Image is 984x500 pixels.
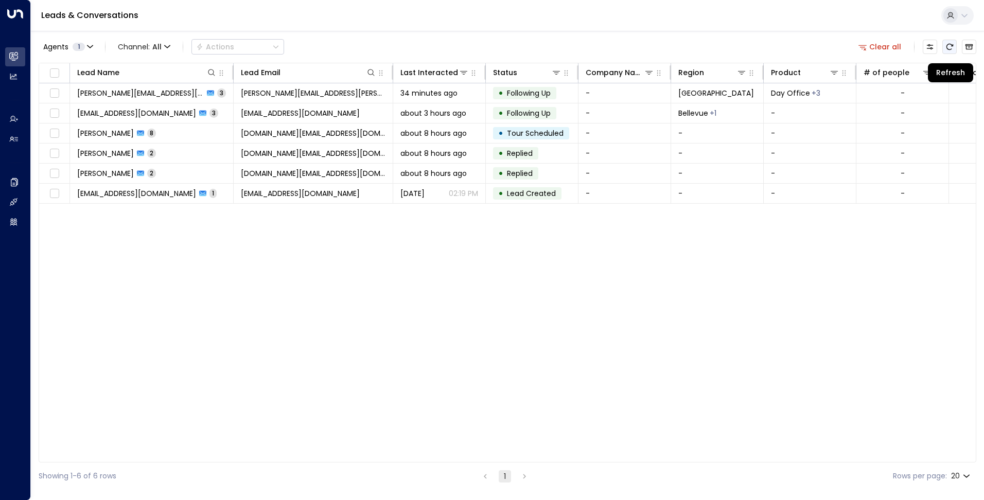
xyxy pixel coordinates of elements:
div: Last Interacted [400,66,469,79]
span: Toggle select row [48,107,61,120]
span: 1 [209,189,217,198]
button: Clear all [854,40,906,54]
span: 3 [209,109,218,117]
span: testing.regus@yahoo.com [77,108,196,118]
span: Following Up [507,88,551,98]
span: Toggle select row [48,187,61,200]
span: Daniela Guimarães [77,148,134,158]
div: Region [678,66,704,79]
div: • [498,165,503,182]
p: 02:19 PM [449,188,478,199]
div: Actions [196,42,234,51]
span: Day Office [771,88,810,98]
td: - [578,123,671,143]
div: Refresh [928,63,973,82]
span: 34 minutes ago [400,88,458,98]
button: Actions [191,39,284,55]
span: about 8 hours ago [400,128,467,138]
div: Long Term Office,Short Term Office,Workstation [812,88,820,98]
div: • [498,145,503,162]
span: Agents [43,43,68,50]
td: - [764,103,856,123]
span: danielamirraguimaraes.prof@gmail.com [241,168,385,178]
nav: pagination navigation [479,470,531,483]
span: Toggle select all [48,67,61,80]
div: - [901,128,905,138]
span: 2 [147,149,156,157]
span: libby.dolly@yahoo.com [77,88,204,98]
div: Status [493,66,561,79]
span: about 8 hours ago [400,148,467,158]
button: page 1 [499,470,511,483]
span: about 3 hours ago [400,108,466,118]
div: - [901,188,905,199]
div: Last Interacted [400,66,458,79]
span: Toggle select row [48,127,61,140]
span: Yesterday [400,188,425,199]
div: Region [678,66,747,79]
td: - [578,164,671,183]
td: - [671,144,764,163]
td: - [671,123,764,143]
div: Lead Name [77,66,119,79]
div: Button group with a nested menu [191,39,284,55]
div: Company Name [586,66,644,79]
div: Company Name [586,66,654,79]
label: Rows per page: [893,471,947,481]
td: - [671,164,764,183]
button: Channel:All [114,40,174,54]
div: Lead Email [241,66,280,79]
span: danielamirraguimaraes.prof@gmail.com [241,148,385,158]
span: Following Up [507,108,551,118]
div: 20 [951,469,972,484]
span: 3 [217,88,226,97]
td: - [578,184,671,203]
span: Bellevue [678,108,708,118]
td: - [764,184,856,203]
span: about 8 hours ago [400,168,467,178]
a: Leads & Conversations [41,9,138,21]
div: - [901,168,905,178]
span: quarantine@messaging.microsoft.com [241,188,360,199]
button: Agents1 [39,40,97,54]
span: testing.regus@yahoo.com [241,108,360,118]
div: • [498,104,503,122]
span: Toggle select row [48,167,61,180]
span: quarantine@messaging.microsoft.com [77,188,196,199]
div: Status [493,66,517,79]
span: Channel: [114,40,174,54]
td: - [764,164,856,183]
td: - [578,144,671,163]
div: Lead Name [77,66,217,79]
div: - [901,148,905,158]
span: danielamirraguimaraes.prof@gmail.com [241,128,385,138]
button: Archived Leads [962,40,976,54]
div: - [901,108,905,118]
span: Replied [507,148,533,158]
div: Lead Email [241,66,376,79]
div: Showing 1-6 of 6 rows [39,471,116,481]
span: Toggle select row [48,87,61,100]
span: 1 [73,43,85,51]
td: - [764,144,856,163]
td: - [578,83,671,103]
div: # of people [864,66,932,79]
span: libby.dolly@yahoo.com [241,88,385,98]
span: 2 [147,169,156,177]
div: Seattle [710,108,716,118]
td: - [764,123,856,143]
span: Replied [507,168,533,178]
div: # of people [864,66,909,79]
div: • [498,185,503,202]
span: Spokane [678,88,754,98]
td: - [671,184,764,203]
span: Daniela Guimarães [77,128,134,138]
span: Lead Created [507,188,556,199]
td: - [578,103,671,123]
span: Toggle select row [48,147,61,160]
div: Product [771,66,839,79]
div: - [901,88,905,98]
span: Daniela Guimarães [77,168,134,178]
div: • [498,124,503,142]
button: Customize [923,40,937,54]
